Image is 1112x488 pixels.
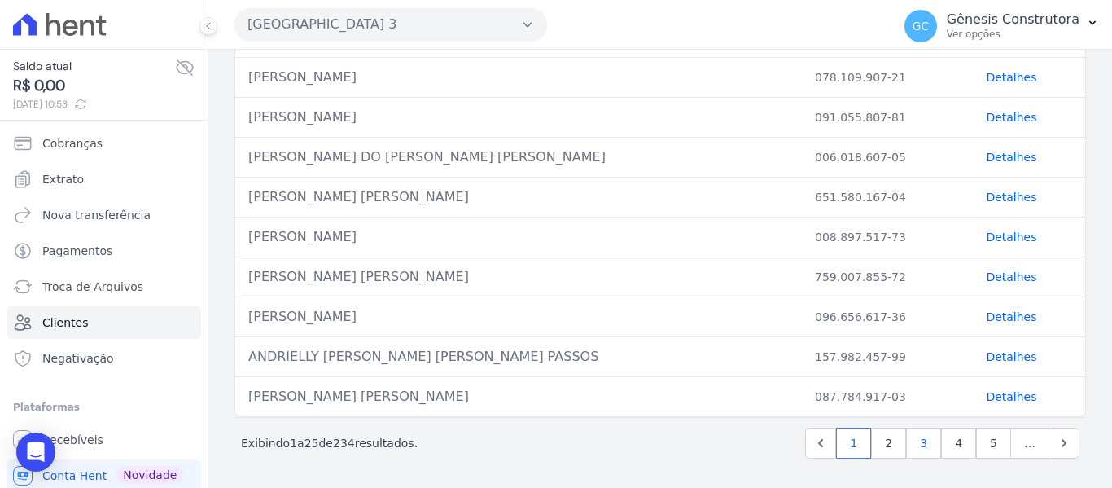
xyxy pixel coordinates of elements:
[42,468,107,484] span: Conta Hent
[248,147,789,167] div: [PERSON_NAME] DO [PERSON_NAME] [PERSON_NAME]
[13,398,195,417] div: Plataformas
[7,270,201,303] a: Troca de Arquivos
[912,20,929,32] span: GC
[986,111,1036,124] a: Detalhes
[248,108,789,127] div: [PERSON_NAME]
[7,127,201,160] a: Cobranças
[304,437,319,450] span: 25
[802,58,973,98] td: 078.109.907-21
[7,199,201,231] a: Nova transferência
[986,390,1036,403] a: Detalhes
[986,151,1036,164] a: Detalhes
[248,227,789,247] div: [PERSON_NAME]
[871,428,906,459] a: 2
[42,279,143,295] span: Troca de Arquivos
[802,257,973,297] td: 759.007.855-72
[333,437,355,450] span: 234
[248,267,789,287] div: [PERSON_NAME] [PERSON_NAME]
[802,297,973,337] td: 096.656.617-36
[7,163,201,196] a: Extrato
[986,191,1036,204] a: Detalhes
[986,231,1036,244] a: Detalhes
[802,337,973,377] td: 157.982.457-99
[42,243,112,259] span: Pagamentos
[941,428,976,459] a: 4
[802,377,973,417] td: 087.784.917-03
[7,235,201,267] a: Pagamentos
[947,11,1079,28] p: Gênesis Construtora
[802,98,973,138] td: 091.055.807-81
[986,71,1036,84] a: Detalhes
[906,428,941,459] a: 3
[986,310,1036,323] a: Detalhes
[976,428,1011,459] a: 5
[241,435,418,451] p: Exibindo a de resultados.
[1010,428,1049,459] span: …
[1049,428,1079,459] a: Next
[802,138,973,178] td: 006.018.607-05
[248,347,789,367] div: ANDRIELLY [PERSON_NAME] [PERSON_NAME] PASSOS
[13,97,175,112] span: [DATE] 10:53
[234,8,547,41] button: [GEOGRAPHIC_DATA] 3
[16,433,55,472] div: Open Intercom Messenger
[290,437,297,450] span: 1
[986,350,1036,363] a: Detalhes
[248,187,789,207] div: [PERSON_NAME] [PERSON_NAME]
[805,428,836,459] a: Previous
[802,178,973,218] td: 651.580.167-04
[42,207,151,223] span: Nova transferência
[248,387,789,407] div: [PERSON_NAME] [PERSON_NAME]
[986,270,1036,284] a: Detalhes
[947,28,1079,41] p: Ver opções
[42,432,103,448] span: Recebíveis
[42,350,114,367] span: Negativação
[42,314,88,331] span: Clientes
[802,218,973,257] td: 008.897.517-73
[42,171,84,187] span: Extrato
[42,135,103,152] span: Cobranças
[116,466,183,484] span: Novidade
[891,3,1112,49] button: GC Gênesis Construtora Ver opções
[7,342,201,375] a: Negativação
[13,58,175,75] span: Saldo atual
[13,75,175,97] span: R$ 0,00
[248,307,789,327] div: [PERSON_NAME]
[836,428,871,459] a: 1
[7,424,201,456] a: Recebíveis
[248,68,789,87] div: [PERSON_NAME]
[7,306,201,339] a: Clientes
